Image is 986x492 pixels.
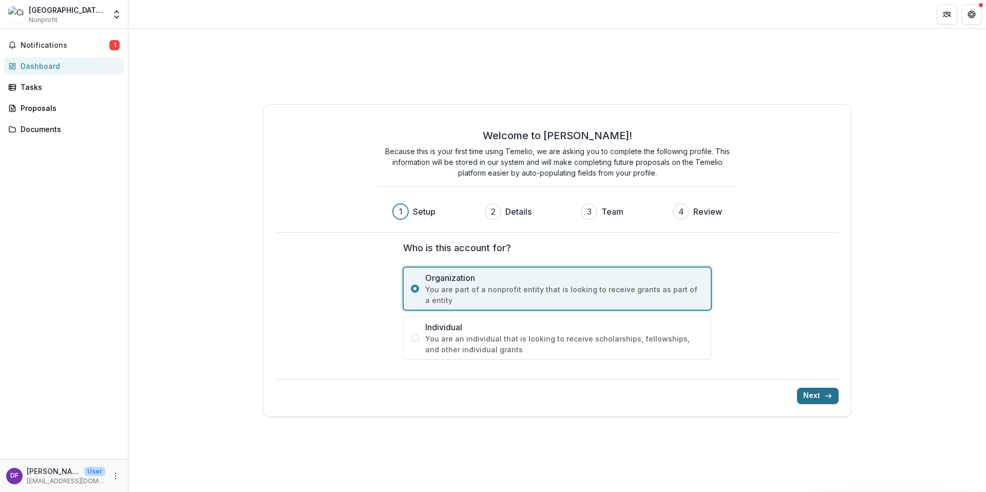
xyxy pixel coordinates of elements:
p: User [84,467,105,476]
span: Individual [425,321,704,333]
span: 1 [109,40,120,50]
p: [PERSON_NAME] [27,466,80,477]
button: Open entity switcher [109,4,124,25]
span: Notifications [21,41,109,50]
div: 2 [491,205,496,218]
div: Proposals [21,103,116,113]
p: Because this is your first time using Temelio, we are asking you to complete the following profil... [377,146,737,178]
h3: Review [693,205,722,218]
span: You are an individual that is looking to receive scholarships, fellowships, and other individual ... [425,333,704,355]
div: Documents [21,124,116,135]
p: [EMAIL_ADDRESS][DOMAIN_NAME] [27,477,105,486]
h3: Setup [413,205,435,218]
div: 1 [399,205,403,218]
a: Documents [4,121,124,138]
button: Partners [937,4,957,25]
a: Dashboard [4,58,124,74]
div: Progress [392,203,722,220]
h3: Details [505,205,532,218]
a: Proposals [4,100,124,117]
span: Nonprofit [29,15,58,25]
div: Dylan Falk [10,472,18,479]
button: More [109,470,122,482]
div: Dashboard [21,61,116,71]
a: Tasks [4,79,124,96]
span: Organization [425,272,704,284]
button: Notifications1 [4,37,124,53]
img: City of Asylum Pittsburgh [8,6,25,23]
label: Who is this account for? [403,241,705,255]
button: Get Help [961,4,982,25]
button: Next [797,388,839,404]
div: Tasks [21,82,116,92]
div: 3 [587,205,592,218]
span: You are part of a nonprofit entity that is looking to receive grants as part of a entity [425,284,704,306]
h2: Welcome to [PERSON_NAME]! [483,129,632,142]
div: [GEOGRAPHIC_DATA] [GEOGRAPHIC_DATA] [29,5,105,15]
h3: Team [601,205,623,218]
div: 4 [678,205,684,218]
